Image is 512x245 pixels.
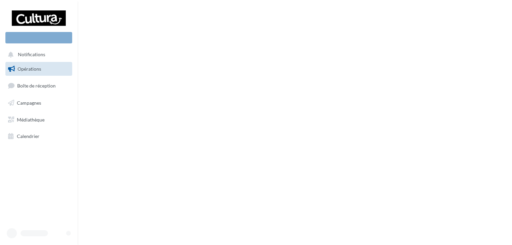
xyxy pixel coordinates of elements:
span: Notifications [18,52,45,58]
a: Médiathèque [4,113,74,127]
a: Opérations [4,62,74,76]
span: Boîte de réception [17,83,56,89]
span: Opérations [18,66,41,72]
span: Campagnes [17,100,41,106]
a: Calendrier [4,129,74,143]
a: Campagnes [4,96,74,110]
span: Médiathèque [17,116,45,122]
div: Nouvelle campagne [5,32,72,43]
a: Boîte de réception [4,78,74,93]
span: Calendrier [17,133,39,139]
